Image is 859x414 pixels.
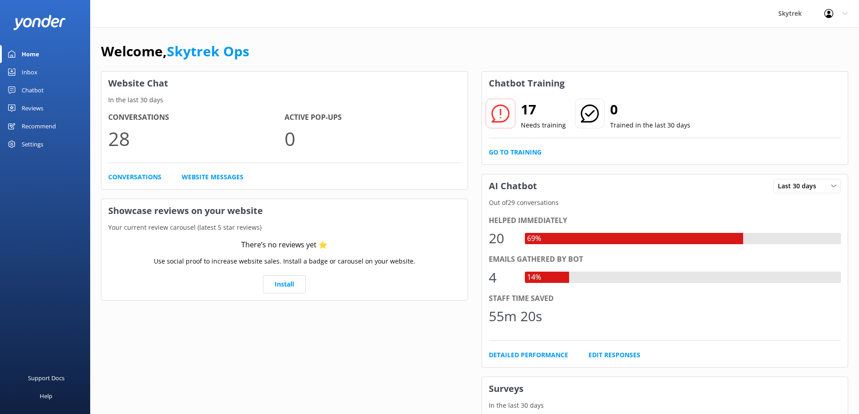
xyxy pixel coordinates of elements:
a: Install [263,275,306,293]
a: Conversations [108,172,161,182]
div: Inbox [22,63,37,81]
div: Home [22,45,39,63]
div: There’s no reviews yet ⭐ [241,239,327,251]
div: Chatbot [22,81,44,99]
a: Website Messages [182,172,243,182]
div: 69% [525,233,543,245]
p: Use social proof to increase website sales. Install a badge or carousel on your website. [154,256,415,266]
h2: 17 [521,99,566,120]
div: Settings [22,135,43,153]
div: 55m 20s [489,305,542,327]
p: Trained in the last 30 days [610,120,690,130]
img: yonder-white-logo.png [14,15,65,30]
p: Out of 29 conversations [482,198,848,208]
div: 14% [525,272,543,283]
h3: Chatbot Training [482,72,571,95]
h3: Website Chat [101,72,468,95]
a: Edit Responses [588,350,640,360]
div: Helped immediately [489,215,841,227]
p: In the last 30 days [101,95,468,105]
p: Your current review carousel (latest 5 star reviews) [101,223,468,232]
div: Support Docs [28,369,64,387]
p: 0 [285,123,461,154]
p: 28 [108,123,285,154]
h3: Showcase reviews on your website [101,199,468,223]
div: Reviews [22,99,43,117]
div: Recommend [22,117,56,135]
div: Help [40,387,52,405]
div: Emails gathered by bot [489,254,841,265]
h4: Conversations [108,112,285,123]
span: Last 30 days [778,181,822,191]
div: 4 [489,267,516,288]
div: 20 [489,227,516,249]
h4: Active Pop-ups [285,112,461,123]
div: Staff time saved [489,293,841,305]
h2: 0 [610,99,690,120]
h1: Welcome, [101,41,249,62]
h3: AI Chatbot [482,174,544,198]
a: Detailed Performance [489,350,568,360]
a: Go to Training [489,147,542,157]
h3: Surveys [482,377,848,400]
a: Skytrek Ops [167,42,249,60]
p: In the last 30 days [482,400,848,410]
p: Needs training [521,120,566,130]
